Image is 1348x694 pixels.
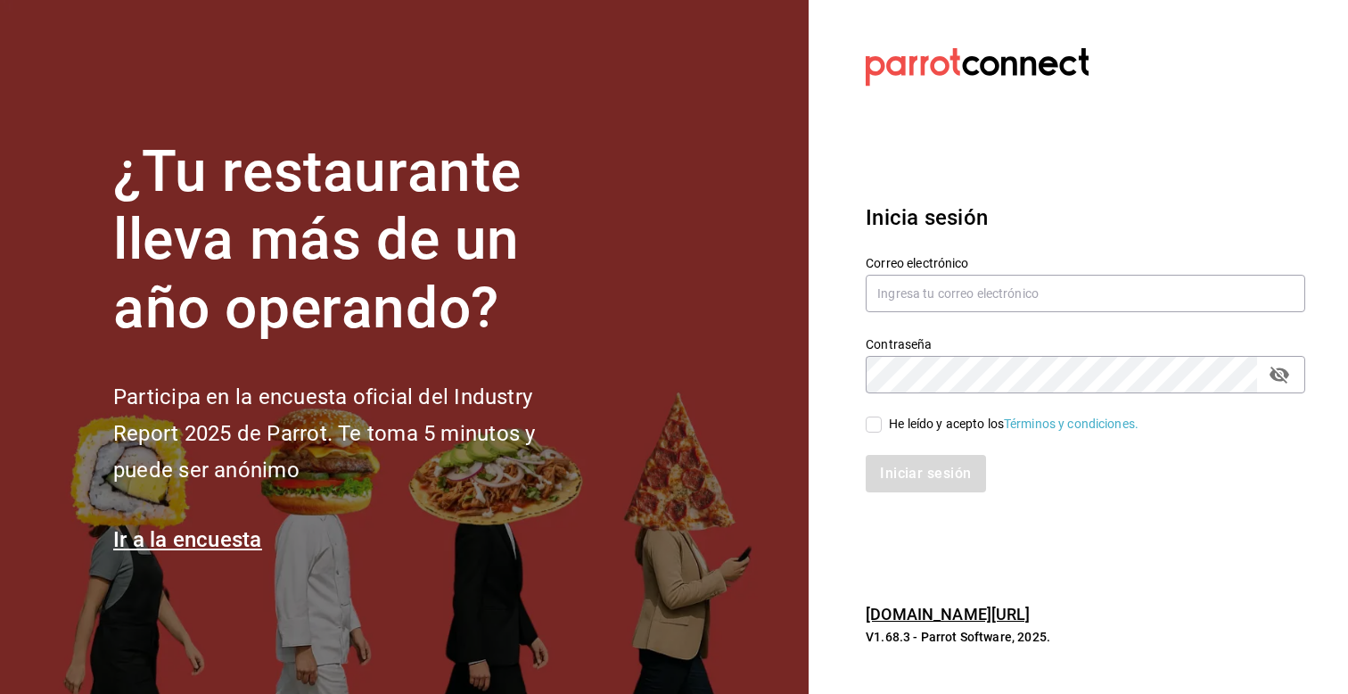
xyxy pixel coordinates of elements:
div: He leído y acepto los [889,415,1138,434]
h3: Inicia sesión [866,202,1305,234]
input: Ingresa tu correo electrónico [866,275,1305,312]
p: V1.68.3 - Parrot Software, 2025. [866,628,1305,646]
h2: Participa en la encuesta oficial del Industry Report 2025 de Parrot. Te toma 5 minutos y puede se... [113,379,595,488]
a: [DOMAIN_NAME][URL] [866,605,1030,624]
label: Contraseña [866,337,1305,350]
button: passwordField [1264,359,1295,390]
h1: ¿Tu restaurante lleva más de un año operando? [113,138,595,343]
label: Correo electrónico [866,256,1305,269]
a: Ir a la encuesta [113,527,262,552]
a: Términos y condiciones. [1004,417,1138,431]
